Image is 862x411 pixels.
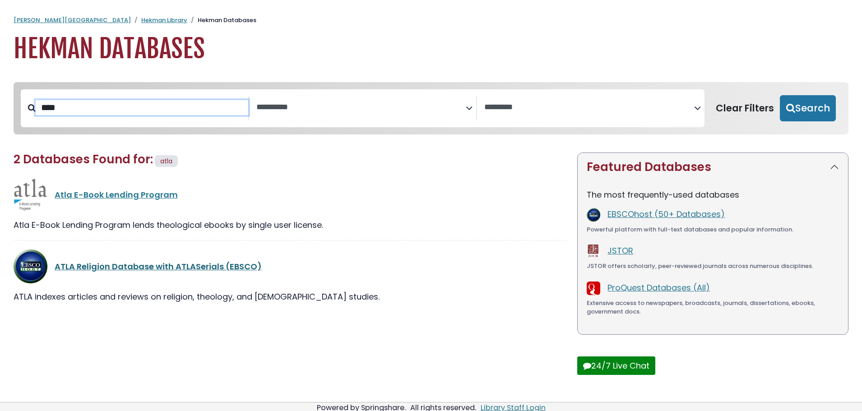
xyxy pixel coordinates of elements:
[607,282,710,293] a: ProQuest Databases (All)
[587,299,839,316] div: Extensive access to newspapers, broadcasts, journals, dissertations, ebooks, government docs.
[710,95,780,121] button: Clear Filters
[14,16,131,24] a: [PERSON_NAME][GEOGRAPHIC_DATA]
[587,262,839,271] div: JSTOR offers scholarly, peer-reviewed journals across numerous disciplines.
[14,34,848,64] h1: Hekman Databases
[577,356,655,375] button: 24/7 Live Chat
[607,245,633,256] a: JSTOR
[587,225,839,234] div: Powerful platform with full-text databases and popular information.
[187,16,256,25] li: Hekman Databases
[14,151,153,167] span: 2 Databases Found for:
[160,157,172,166] span: atla
[578,153,848,181] button: Featured Databases
[36,100,248,115] input: Search database by title or keyword
[14,291,566,303] div: ATLA indexes articles and reviews on religion, theology, and [DEMOGRAPHIC_DATA] studies.
[587,189,839,201] p: The most frequently-used databases
[780,95,836,121] button: Submit for Search Results
[14,16,848,25] nav: breadcrumb
[55,189,178,200] a: Atla E-Book Lending Program
[55,261,262,272] a: ATLA Religion Database with ATLASerials (EBSCO)
[141,16,187,24] a: Hekman Library
[484,103,694,112] textarea: Search
[14,82,848,134] nav: Search filters
[256,103,466,112] textarea: Search
[607,208,725,220] a: EBSCOhost (50+ Databases)
[14,219,566,231] div: Atla E-Book Lending Program lends theological ebooks by single user license.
